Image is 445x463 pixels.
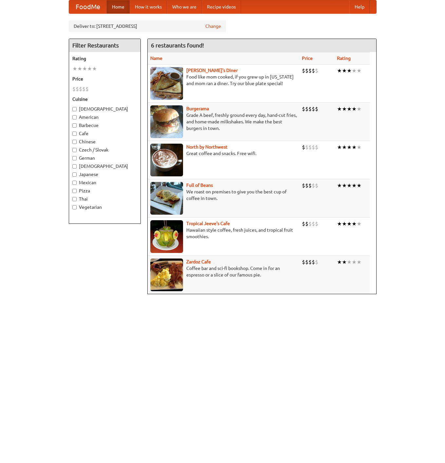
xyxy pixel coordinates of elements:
[85,85,89,93] li: $
[186,221,230,226] a: Tropical Jeeve's Cafe
[302,144,305,151] li: $
[72,155,137,161] label: German
[337,67,342,74] li: ★
[72,138,137,145] label: Chinese
[357,144,362,151] li: ★
[72,196,137,202] label: Thai
[312,220,315,227] li: $
[150,150,297,157] p: Great coffee and snacks. Free wifi.
[342,258,347,266] li: ★
[72,130,137,137] label: Cafe
[305,105,308,113] li: $
[312,258,315,266] li: $
[72,85,76,93] li: $
[72,140,77,144] input: Chinese
[337,182,342,189] li: ★
[315,220,318,227] li: $
[347,144,352,151] li: ★
[167,0,202,13] a: Who we are
[337,258,342,266] li: ★
[302,182,305,189] li: $
[150,56,162,61] a: Name
[72,122,137,129] label: Barbecue
[87,65,92,72] li: ★
[337,105,342,113] li: ★
[69,39,140,52] h4: Filter Restaurants
[150,112,297,132] p: Grade A beef, freshly ground every day, hand-cut fries, and home-made milkshakes. We make the bes...
[150,67,183,100] img: sallys.jpg
[72,189,77,193] input: Pizza
[312,182,315,189] li: $
[349,0,370,13] a: Help
[305,67,308,74] li: $
[72,115,77,119] input: American
[315,67,318,74] li: $
[315,182,318,189] li: $
[72,132,77,136] input: Cafe
[342,67,347,74] li: ★
[305,182,308,189] li: $
[186,144,228,150] a: North by Northwest
[357,220,362,227] li: ★
[305,144,308,151] li: $
[72,106,137,112] label: [DEMOGRAPHIC_DATA]
[347,220,352,227] li: ★
[312,144,315,151] li: $
[72,55,137,62] h5: Rating
[312,105,315,113] li: $
[130,0,167,13] a: How it works
[205,23,221,29] a: Change
[357,105,362,113] li: ★
[337,220,342,227] li: ★
[305,220,308,227] li: $
[357,258,362,266] li: ★
[150,220,183,253] img: jeeves.jpg
[150,258,183,291] img: zardoz.jpg
[72,163,137,169] label: [DEMOGRAPHIC_DATA]
[82,85,85,93] li: $
[79,85,82,93] li: $
[72,65,77,72] li: ★
[69,0,107,13] a: FoodMe
[186,183,213,188] a: Full of Beans
[347,182,352,189] li: ★
[186,106,209,111] a: Burgerama
[107,0,130,13] a: Home
[72,171,137,178] label: Japanese
[186,259,211,264] a: Zardoz Cafe
[352,105,357,113] li: ★
[72,147,137,153] label: Czech / Slovak
[315,144,318,151] li: $
[352,258,357,266] li: ★
[72,148,77,152] input: Czech / Slovak
[352,220,357,227] li: ★
[305,258,308,266] li: $
[308,105,312,113] li: $
[69,20,226,32] div: Deliver to: [STREET_ADDRESS]
[302,56,313,61] a: Price
[342,144,347,151] li: ★
[347,67,352,74] li: ★
[150,144,183,176] img: north.jpg
[186,68,238,73] a: [PERSON_NAME]'s Diner
[347,258,352,266] li: ★
[72,76,137,82] h5: Price
[357,182,362,189] li: ★
[352,67,357,74] li: ★
[72,181,77,185] input: Mexican
[337,144,342,151] li: ★
[312,67,315,74] li: $
[302,105,305,113] li: $
[315,258,318,266] li: $
[72,96,137,102] h5: Cuisine
[150,188,297,202] p: We roast on premises to give you the best cup of coffee in town.
[72,123,77,128] input: Barbecue
[72,164,77,169] input: [DEMOGRAPHIC_DATA]
[308,220,312,227] li: $
[150,105,183,138] img: burgerama.jpg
